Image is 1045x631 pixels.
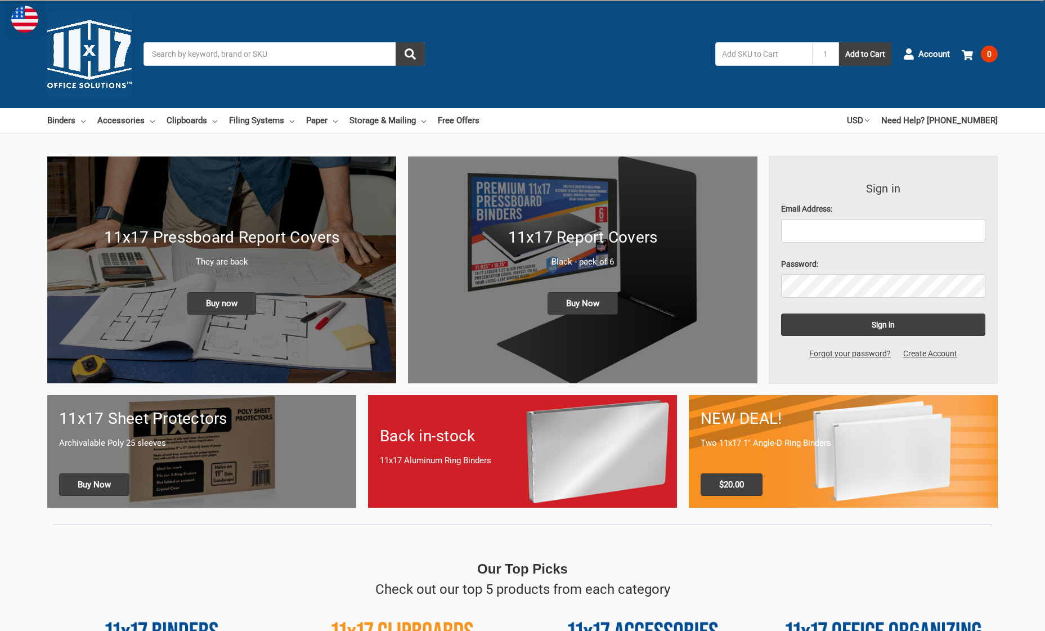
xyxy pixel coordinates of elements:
[839,42,891,66] button: Add to Cart
[47,156,396,383] img: New 11x17 Pressboard Binders
[375,579,670,599] p: Check out our top 5 products from each category
[781,258,986,270] label: Password:
[47,395,356,507] a: 11x17 sheet protectors 11x17 Sheet Protectors Archivalable Poly 25 sleeves Buy Now
[420,256,745,268] p: Black - pack of 6
[420,226,745,249] h1: 11x17 Report Covers
[903,39,950,69] a: Account
[408,156,757,383] img: 11x17 Report Covers
[97,108,155,133] a: Accessories
[47,156,396,383] a: New 11x17 Pressboard Binders 11x17 Pressboard Report Covers They are back Buy now
[408,156,757,383] a: 11x17 Report Covers 11x17 Report Covers Black - pack of 6 Buy Now
[59,407,344,431] h1: 11x17 Sheet Protectors
[881,108,998,133] a: Need Help? [PHONE_NUMBER]
[11,6,38,33] img: duty and tax information for United States
[781,314,986,336] input: Sign in
[143,42,425,66] input: Search by keyword, brand or SKU
[981,46,998,62] span: 0
[701,407,986,431] h1: NEW DEAL!
[918,48,950,61] span: Account
[689,395,998,507] a: 11x17 Binder 2-pack only $20.00 NEW DEAL! Two 11x17 1" Angle-D Ring Binders $20.00
[306,108,338,133] a: Paper
[59,256,384,268] p: They are back
[59,473,129,496] span: Buy Now
[438,108,479,133] a: Free Offers
[962,39,998,69] a: 0
[380,424,665,448] h1: Back in-stock
[380,454,665,467] p: 11x17 Aluminum Ring Binders
[701,437,986,450] p: Two 11x17 1" Angle-D Ring Binders
[477,559,568,579] p: Our Top Picks
[715,42,812,66] input: Add SKU to Cart
[781,180,986,197] h3: Sign in
[368,395,677,507] a: Back in-stock 11x17 Aluminum Ring Binders
[59,226,384,249] h1: 11x17 Pressboard Report Covers
[167,108,217,133] a: Clipboards
[803,348,897,360] a: Forgot your password?
[781,203,986,215] label: Email Address:
[47,108,86,133] a: Binders
[59,437,344,450] p: Archivalable Poly 25 sleeves
[548,292,618,315] span: Buy Now
[952,601,1045,631] iframe: Google Customer Reviews
[187,292,256,315] span: Buy now
[47,12,132,96] img: 11x17.com
[701,473,763,496] span: $20.00
[349,108,426,133] a: Storage & Mailing
[897,348,963,360] a: Create Account
[229,108,294,133] a: Filing Systems
[847,108,869,133] a: USD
